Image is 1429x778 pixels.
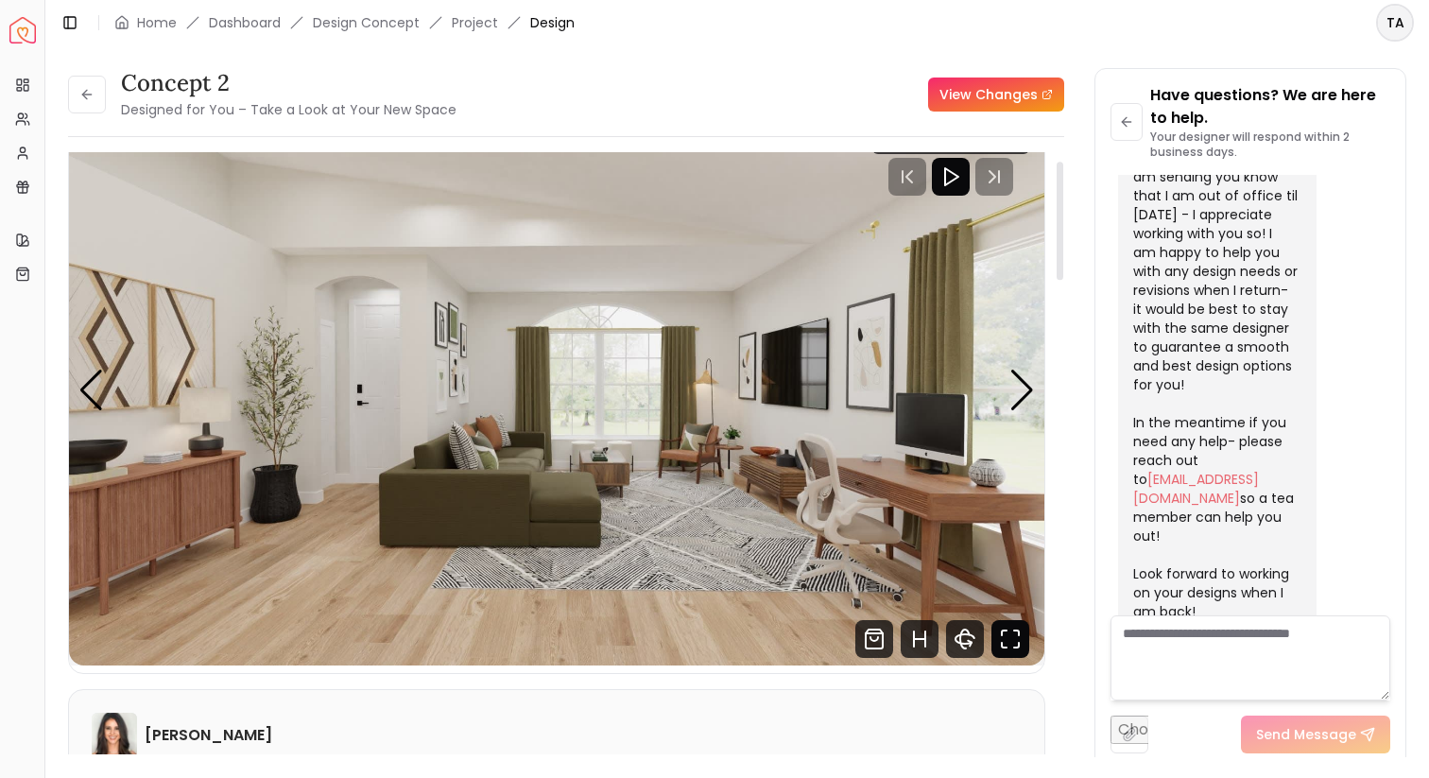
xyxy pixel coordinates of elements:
h3: concept 2 [121,68,456,98]
svg: Fullscreen [991,620,1029,658]
a: Dashboard [209,13,281,32]
div: Hello- happy designing! I am sending you know that I am out of office til [DATE] - I appreciate w... [1133,148,1298,659]
div: Next slide [1009,370,1035,411]
svg: Shop Products from this design [855,620,893,658]
a: View Changes [928,78,1064,112]
svg: Hotspots Toggle [901,620,938,658]
a: Home [137,13,177,32]
div: 1 / 4 [69,116,1044,666]
h6: [PERSON_NAME] [145,724,272,747]
div: Carousel [69,116,1044,666]
img: Spacejoy Logo [9,17,36,43]
a: Project [452,13,498,32]
span: TA [1378,6,1412,40]
li: Design Concept [313,13,420,32]
small: Designed for You – Take a Look at Your New Space [121,100,456,119]
a: Spacejoy [9,17,36,43]
p: Your designer will respond within 2 business days. [1150,130,1390,160]
div: Previous slide [78,370,104,411]
span: Design [530,13,575,32]
img: Design Render 1 [69,116,1044,666]
p: Have questions? We are here to help. [1150,84,1390,130]
a: [EMAIL_ADDRESS][DOMAIN_NAME] [1133,470,1259,508]
button: TA [1376,4,1414,42]
svg: Play [939,165,962,188]
img: Angela Amore [92,713,137,758]
svg: 360 View [946,620,984,658]
nav: breadcrumb [114,13,575,32]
